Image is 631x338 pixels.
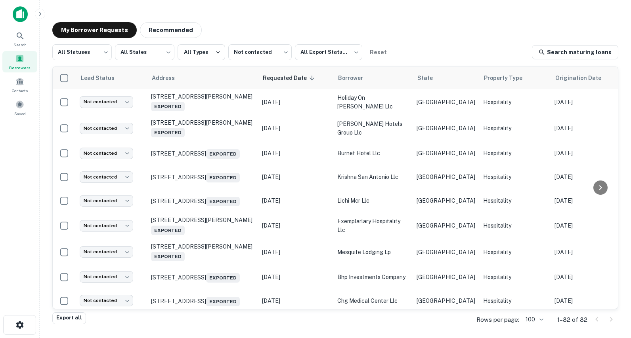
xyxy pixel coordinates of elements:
span: Exported [206,173,240,182]
button: Recommended [140,22,202,38]
span: Saved [14,110,26,117]
th: State [413,67,479,89]
span: Property Type [484,73,533,83]
a: Search maturing loans [532,45,618,59]
p: exemplarlary hospitality llc [337,217,409,234]
div: All Statuses [52,42,112,63]
p: [DATE] [555,149,622,158]
a: Borrowers [2,51,37,72]
span: Borrowers [9,65,31,71]
span: Exported [151,226,185,235]
p: [DATE] [262,124,329,133]
div: Not contacted [80,246,133,258]
p: [STREET_ADDRESS][PERSON_NAME] [151,119,254,137]
p: [DATE] [262,173,329,181]
span: Requested Date [263,73,317,83]
p: [GEOGRAPHIC_DATA] [417,273,475,281]
th: Origination Date [551,67,626,89]
span: Exported [206,297,240,306]
p: [STREET_ADDRESS] [151,272,254,283]
p: [DATE] [555,273,622,281]
div: Not contacted [80,271,133,283]
p: [DATE] [262,221,329,230]
p: Hospitality [483,124,547,133]
p: [STREET_ADDRESS][PERSON_NAME] [151,93,254,111]
p: [GEOGRAPHIC_DATA] [417,149,475,158]
button: Export all [52,312,86,324]
span: Borrower [338,73,373,83]
div: Not contacted [80,195,133,207]
p: Hospitality [483,196,547,205]
p: [GEOGRAPHIC_DATA] [417,221,475,230]
span: Exported [151,252,185,261]
p: [DATE] [555,196,622,205]
span: Lead Status [80,73,125,83]
div: Not contacted [80,220,133,232]
p: krishna san antonio llc [337,173,409,181]
p: [STREET_ADDRESS] [151,195,254,206]
div: Contacts [2,74,37,95]
p: [DATE] [555,221,622,230]
p: mesquite lodging lp [337,248,409,256]
img: capitalize-icon.png [13,6,28,22]
p: [GEOGRAPHIC_DATA] [417,124,475,133]
p: [GEOGRAPHIC_DATA] [417,296,475,305]
p: Hospitality [483,296,547,305]
p: chg medical center llc [337,296,409,305]
span: Contacts [12,87,28,94]
button: Reset [365,44,391,60]
p: [PERSON_NAME] hotels group llc [337,120,409,137]
p: [DATE] [262,296,329,305]
div: 100 [522,314,545,325]
p: [DATE] [555,98,622,106]
p: [DATE] [555,296,622,305]
th: Lead Status [76,67,147,89]
p: Hospitality [483,173,547,181]
p: [DATE] [555,173,622,181]
div: Not contacted [80,123,133,134]
button: All Types [178,44,225,60]
span: Origination Date [555,73,612,83]
th: Property Type [479,67,551,89]
p: [GEOGRAPHIC_DATA] [417,98,475,106]
p: holiday on [PERSON_NAME] llc [337,93,409,111]
span: Exported [151,128,185,137]
th: Borrower [333,67,413,89]
div: Not contacted [80,96,133,108]
p: [STREET_ADDRESS] [151,171,254,182]
p: Rows per page: [476,315,519,325]
p: Hospitality [483,248,547,256]
span: Exported [206,197,240,206]
p: [DATE] [555,248,622,256]
span: Exported [206,273,240,283]
p: [STREET_ADDRESS][PERSON_NAME] [151,243,254,261]
p: [DATE] [262,149,329,158]
a: Saved [2,97,37,118]
span: Exported [151,102,185,111]
div: Not contacted [228,42,292,63]
button: My Borrower Requests [52,22,137,38]
p: [DATE] [262,248,329,256]
span: Search [13,42,27,48]
p: Hospitality [483,98,547,106]
p: [GEOGRAPHIC_DATA] [417,248,475,256]
p: [DATE] [262,196,329,205]
div: Not contacted [80,148,133,159]
a: Search [2,28,37,49]
p: Hospitality [483,273,547,281]
p: bhp investments company [337,273,409,281]
p: [DATE] [262,98,329,106]
iframe: Chat Widget [591,275,631,313]
div: Not contacted [80,171,133,183]
th: Address [147,67,258,89]
p: [DATE] [555,124,622,133]
p: Hospitality [483,221,547,230]
div: Not contacted [80,295,133,306]
p: [DATE] [262,273,329,281]
div: All Export Statuses [295,42,362,63]
p: Hospitality [483,149,547,158]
